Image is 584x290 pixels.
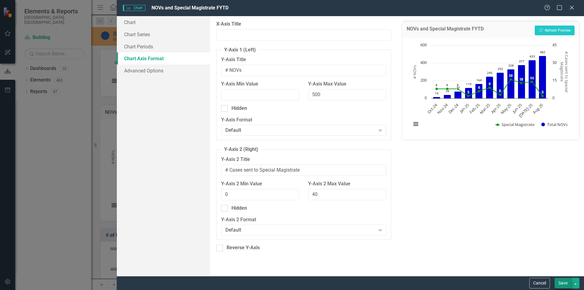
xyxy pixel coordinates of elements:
[511,102,523,114] text: Jun-25
[468,102,481,115] text: Feb-25
[221,117,386,124] label: Y-Axis Format
[435,91,439,95] text: 16
[221,156,386,163] label: Y-Axis 2 Title
[308,180,386,187] label: Y-Axis 2 Max Value
[446,89,449,93] text: 39
[225,127,375,134] div: Default
[117,65,210,77] a: Advanced Options
[520,82,522,84] path: Jun-25, 13. Special Magistrate.
[466,82,471,86] text: 119
[528,60,536,98] path: Jul-25, 433. Total NOVs.
[535,26,575,35] button: Refresh Preview
[509,73,513,78] text: 16
[436,83,437,87] text: 8
[308,81,386,88] label: Y-Axis Max Value
[489,102,502,114] text: Apr-25
[225,227,375,234] div: Default
[221,216,386,223] label: Y-Axis 2 Format
[496,72,504,98] path: Apr-25, 292. Total NOVs.
[433,56,546,98] g: Total NOVs, series 2 of 2. Bar series with 11 bars. Y axis, # NOVs.
[489,82,491,86] text: 9
[420,60,427,65] text: 400
[412,120,420,128] button: View chart menu, Chart
[475,84,482,98] path: Feb-25, 164. Total NOVs.
[457,83,459,87] text: 8
[499,89,501,93] text: 3
[519,59,524,63] text: 377
[498,67,503,71] text: 292
[530,54,535,58] text: 433
[541,95,544,97] path: Aug-25, 2. Special Magistrate.
[221,56,386,63] label: Y-Axis Title
[454,91,461,98] path: Dec-24, 77. Total NOVs.
[468,90,469,94] text: 2
[476,78,482,82] text: 164
[443,95,451,98] path: Nov-24, 39. Total NOVs.
[408,42,573,134] svg: Interactive chart
[458,102,470,114] text: Jan-25
[518,65,525,98] path: Jun-25, 377. Total NOVs.
[529,278,550,288] button: Cancel
[446,83,448,87] text: 8
[552,60,557,65] text: 30
[221,180,299,187] label: Y-Axis 2 Min Value
[509,78,512,81] path: May-25, 16. Special Magistrate.
[420,42,427,47] text: 600
[541,122,567,127] button: Show Total NOVs
[117,40,210,53] a: Chart Periods
[151,5,228,11] span: NOVs and Special Magistrate FYTD
[507,69,514,98] path: May-25, 328. Total NOVs.
[407,26,484,33] h3: NOVs and Special Magistrate FYTD
[216,21,391,28] label: X-Axis Title
[117,52,210,65] a: Chart Axis Format
[456,86,460,90] text: 77
[435,88,438,90] path: Oct-24, 8. Special Magistrate.
[231,205,247,212] div: Hidden
[499,93,501,96] path: Apr-25, 3. Special Magistrate.
[478,90,480,93] path: Feb-25, 6. Special Magistrate.
[478,102,491,115] text: Mar-25
[508,63,514,68] text: 328
[554,278,572,288] button: Save
[221,81,299,88] label: Y-Axis Min Value
[552,95,554,100] text: 0
[117,28,210,40] a: Chart Series
[531,102,544,115] text: Aug-25
[530,76,534,80] text: 14
[540,50,545,54] text: 482
[539,56,546,98] path: Aug-25, 482. Total NOVs.
[559,51,569,92] text: # Cases sent to Special Magistrate
[530,81,533,83] path: Jul-25, 14. Special Magistrate.
[436,102,449,115] text: Nov-24
[488,86,491,89] path: Mar-25, 9. Special Magistrate.
[457,88,459,90] path: Dec-24, 8. Special Magistrate.
[467,95,469,97] path: Jan-25, 2. Special Magistrate.
[478,85,480,89] text: 6
[227,244,260,251] div: Reverse Y-Axis
[221,47,259,54] legend: Y-Axis 1 (Left)
[520,77,523,81] text: 13
[435,78,544,97] g: Special Magistrate, series 1 of 2. Line with 11 data points. Y axis, # Cases sent to Special Magi...
[499,102,512,115] text: May-25
[517,102,534,118] text: [DATE]-25
[420,77,427,83] text: 200
[425,95,427,100] text: 0
[117,16,210,28] a: Chart
[123,5,145,11] span: Chart
[552,42,557,47] text: 45
[465,88,472,98] path: Jan-25, 119. Total NOVs.
[495,122,535,127] button: Show Special Magistrate
[486,76,493,98] path: Mar-25, 245. Total NOVs.
[542,90,544,94] text: 2
[231,105,247,112] div: Hidden
[426,102,438,114] text: Oct-24
[412,65,417,79] text: # NOVs
[433,97,440,98] path: Oct-24, 16. Total NOVs.
[447,102,460,115] text: Dec-24
[552,77,557,83] text: 15
[487,71,492,75] text: 245
[221,146,261,153] legend: Y-Axis 2 (Right)
[408,42,573,134] div: Chart. Highcharts interactive chart.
